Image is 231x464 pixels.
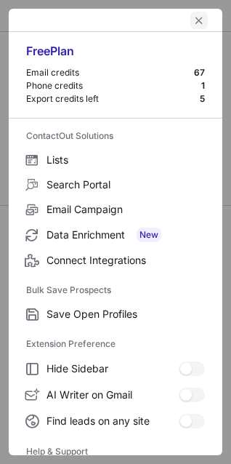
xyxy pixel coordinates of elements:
label: Data Enrichment New [9,222,222,248]
span: Find leads on any site [46,415,179,428]
div: 1 [201,80,205,92]
span: Save Open Profiles [46,308,205,321]
label: Connect Integrations [9,248,222,273]
label: Bulk Save Prospects [26,279,205,302]
label: Save Open Profiles [9,302,222,327]
span: Hide Sidebar [46,362,179,375]
div: Export credits left [26,93,200,105]
div: Free Plan [26,44,205,67]
span: Lists [46,153,205,167]
div: Phone credits [26,80,201,92]
label: Email Campaign [9,197,222,222]
label: Find leads on any site [9,408,222,434]
span: AI Writer on Gmail [46,388,179,401]
div: 5 [200,93,205,105]
div: 67 [194,67,205,79]
label: Search Portal [9,172,222,197]
div: Email credits [26,67,194,79]
label: Extension Preference [26,332,205,356]
button: left-button [190,12,208,29]
span: Connect Integrations [46,254,205,267]
label: AI Writer on Gmail [9,382,222,408]
span: New [137,228,161,242]
span: Data Enrichment [46,228,205,242]
label: Lists [9,148,222,172]
button: right-button [23,13,38,28]
label: Hide Sidebar [9,356,222,382]
label: Help & Support [26,440,205,463]
label: ContactOut Solutions [26,124,205,148]
span: Email Campaign [46,203,205,216]
span: Search Portal [46,178,205,191]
